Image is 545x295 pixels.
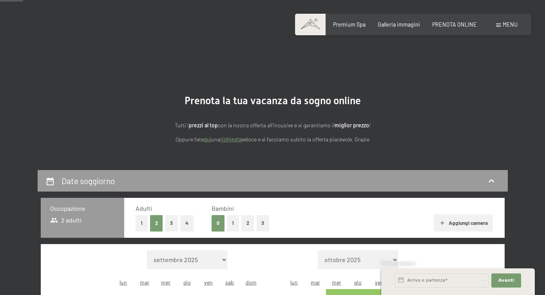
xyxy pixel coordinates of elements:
[498,277,514,284] span: Avanti
[354,279,362,286] abbr: giovedì
[212,215,225,231] button: 0
[204,279,213,286] abbr: venerdì
[375,279,384,286] abbr: venerdì
[290,279,298,286] abbr: lunedì
[381,261,416,266] span: Richiesta express
[220,136,242,143] a: richiesta
[332,279,341,286] abbr: mercoledì
[225,279,234,286] abbr: sabato
[257,215,270,231] button: 3
[165,215,178,231] button: 3
[204,136,211,143] a: quì
[183,279,191,286] abbr: giovedì
[140,279,149,286] abbr: martedì
[161,279,170,286] abbr: mercoledì
[378,21,420,28] a: Galleria immagini
[311,279,320,286] abbr: martedì
[491,273,521,288] button: Avanti
[212,205,234,212] span: Bambini
[100,135,445,144] p: Oppure fate una veloce e vi facciamo subito la offerta piacevole. Grazie
[246,279,257,286] abbr: domenica
[100,121,445,130] p: Tutti i con la nostra offerta all'incusive e vi garantiamo il !
[227,215,239,231] button: 1
[50,216,82,224] span: 2 adulti
[333,21,366,28] a: Premium Spa
[62,176,115,186] h2: Date soggiorno
[241,215,254,231] button: 2
[136,215,148,231] button: 1
[335,122,369,128] strong: miglior prezzo
[150,215,163,231] button: 2
[180,215,194,231] button: 4
[136,205,152,212] span: Adulti
[50,204,115,213] h3: Occupazione
[185,95,361,107] span: Prenota la tua vacanza da sogno online
[432,21,477,28] a: PRENOTA ONLINE
[189,122,218,128] strong: prezzi al top
[434,214,493,232] button: Aggiungi camera
[120,279,127,286] abbr: lunedì
[503,21,518,28] span: Menu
